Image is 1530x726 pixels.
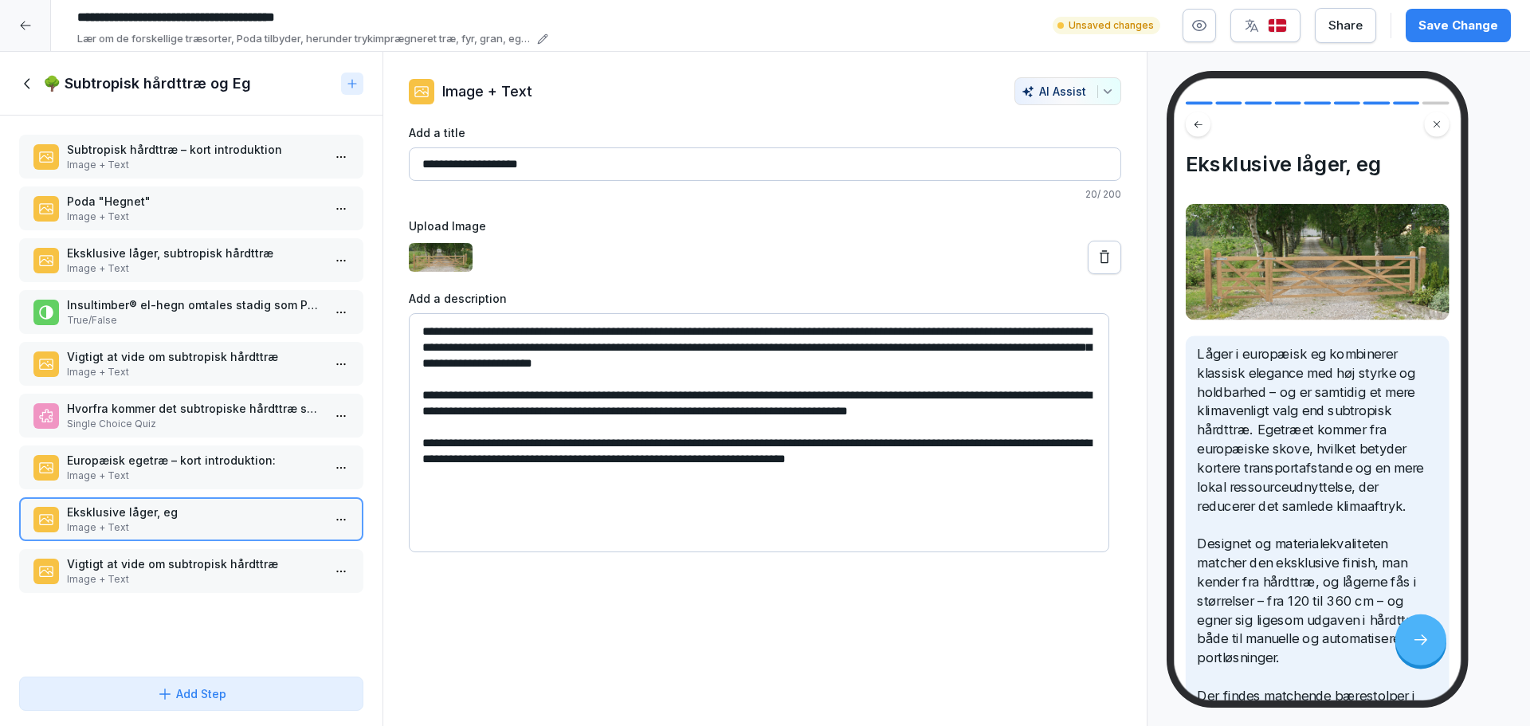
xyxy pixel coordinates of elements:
[67,296,322,313] p: Insultimber® el-hegn omtales stadig som Poda-hegnet – en betegnelse, der står for kvalitet, funkt...
[67,555,322,572] p: Vigtigt at vide om subtropisk hårdttræ
[77,31,532,47] p: Lær om de forskellige træsorter, Poda tilbyder, herunder trykimprægneret træ, fyr, gran, eg, subt...
[19,394,363,438] div: Hvorfra kommer det subtropiske hårdttræ som Poda typisk anvender fra?Single Choice Quiz
[19,549,363,593] div: Vigtigt at vide om subtropisk hårdttræImage + Text
[67,193,322,210] p: Poda "Hegnet"
[409,187,1121,202] p: 20 / 200
[19,135,363,179] div: Subtropisk hårdttræ – kort introduktionImage + Text
[1069,18,1154,33] p: Unsaved changes
[67,469,322,483] p: Image + Text
[1406,9,1511,42] button: Save Change
[19,445,363,489] div: Europæisk egetræ – kort introduktion:Image + Text
[67,365,322,379] p: Image + Text
[1315,8,1376,43] button: Share
[19,497,363,541] div: Eksklusive låger, egImage + Text
[67,141,322,158] p: Subtropisk hårdttræ – kort introduktion
[67,348,322,365] p: Vigtigt at vide om subtropisk hårdttræ
[19,342,363,386] div: Vigtigt at vide om subtropisk hårdttræImage + Text
[43,74,251,93] h1: 🌳 Subtropisk hårdttræ og Eg
[67,158,322,172] p: Image + Text
[67,245,322,261] p: Eksklusive låger, subtropisk hårdttræ
[67,210,322,224] p: Image + Text
[67,504,322,520] p: Eksklusive låger, eg
[409,243,473,271] img: htyzcwsk3498u0wy2wgi18am.png
[409,218,1121,234] label: Upload Image
[1186,204,1450,320] img: Image and Text preview image
[1186,151,1450,176] h4: Eksklusive låger, eg
[1328,17,1363,34] div: Share
[67,313,322,328] p: True/False
[1022,84,1114,98] div: AI Assist
[1418,17,1498,34] div: Save Change
[442,80,532,102] p: Image + Text
[409,124,1121,141] label: Add a title
[409,290,1121,307] label: Add a description
[67,452,322,469] p: Europæisk egetræ – kort introduktion:
[1268,18,1287,33] img: dk.svg
[19,238,363,282] div: Eksklusive låger, subtropisk hårdttræImage + Text
[19,677,363,711] button: Add Step
[67,417,322,431] p: Single Choice Quiz
[157,685,226,702] div: Add Step
[1014,77,1121,105] button: AI Assist
[67,572,322,587] p: Image + Text
[67,400,322,417] p: Hvorfra kommer det subtropiske hårdttræ som Poda typisk anvender fra?
[19,186,363,230] div: Poda "Hegnet"Image + Text
[19,290,363,334] div: Insultimber® el-hegn omtales stadig som Poda-hegnet – en betegnelse, der står for kvalitet, funkt...
[67,520,322,535] p: Image + Text
[67,261,322,276] p: Image + Text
